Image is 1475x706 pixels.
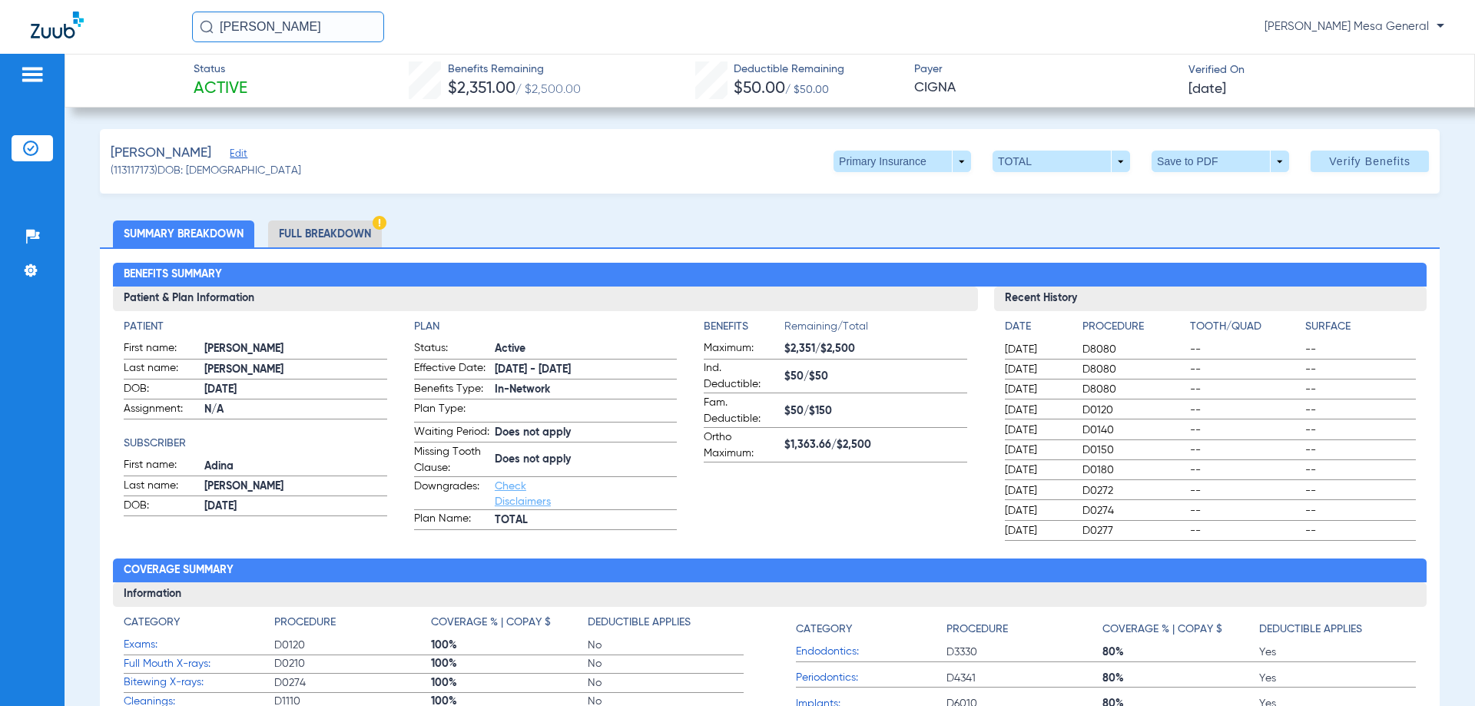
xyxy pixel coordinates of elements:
[194,61,247,78] span: Status
[1190,503,1300,519] span: --
[1259,645,1416,660] span: Yes
[124,360,199,379] span: Last name:
[515,84,581,96] span: / $2,500.00
[204,499,386,515] span: [DATE]
[784,437,966,453] span: $1,363.66/$2,500
[1005,403,1069,418] span: [DATE]
[1265,19,1444,35] span: [PERSON_NAME] Mesa General
[124,381,199,399] span: DOB:
[1259,615,1416,643] app-breakdown-title: Deductible Applies
[1082,403,1185,418] span: D0120
[1082,462,1185,478] span: D0180
[274,675,431,691] span: D0274
[113,582,1426,607] h3: Information
[1005,523,1069,539] span: [DATE]
[1082,483,1185,499] span: D0272
[1305,319,1415,340] app-breakdown-title: Surface
[1305,319,1415,335] h4: Surface
[20,65,45,84] img: hamburger-icon
[31,12,84,38] img: Zuub Logo
[704,319,784,340] app-breakdown-title: Benefits
[113,263,1426,287] h2: Benefits Summary
[274,615,336,631] h4: Procedure
[588,638,744,653] span: No
[1305,423,1415,438] span: --
[124,340,199,359] span: First name:
[1305,462,1415,478] span: --
[1082,319,1185,335] h4: Procedure
[1190,342,1300,357] span: --
[796,615,946,643] app-breakdown-title: Category
[1102,645,1259,660] span: 80%
[1305,342,1415,357] span: --
[204,341,386,357] span: [PERSON_NAME]
[268,220,382,247] li: Full Breakdown
[1398,632,1475,706] iframe: Chat Widget
[414,381,489,399] span: Benefits Type:
[1190,462,1300,478] span: --
[1005,382,1069,397] span: [DATE]
[113,287,977,311] h3: Patient & Plan Information
[704,319,784,335] h4: Benefits
[796,644,946,660] span: Endodontics:
[431,656,588,671] span: 100%
[834,151,971,172] button: Primary Insurance
[414,319,677,335] h4: Plan
[1190,362,1300,377] span: --
[274,615,431,636] app-breakdown-title: Procedure
[1082,342,1185,357] span: D8080
[946,645,1103,660] span: D3330
[796,670,946,686] span: Periodontics:
[124,319,386,335] h4: Patient
[192,12,384,42] input: Search for patients
[1082,319,1185,340] app-breakdown-title: Procedure
[113,559,1426,583] h2: Coverage Summary
[1005,319,1069,335] h4: Date
[1190,382,1300,397] span: --
[1311,151,1429,172] button: Verify Benefits
[946,615,1103,643] app-breakdown-title: Procedure
[1005,483,1069,499] span: [DATE]
[784,369,966,385] span: $50/$50
[1005,423,1069,438] span: [DATE]
[1005,503,1069,519] span: [DATE]
[1102,671,1259,686] span: 80%
[588,656,744,671] span: No
[1188,62,1450,78] span: Verified On
[1305,523,1415,539] span: --
[448,61,581,78] span: Benefits Remaining
[946,621,1008,638] h4: Procedure
[124,615,274,636] app-breakdown-title: Category
[588,615,744,636] app-breakdown-title: Deductible Applies
[431,675,588,691] span: 100%
[1305,442,1415,458] span: --
[414,511,489,529] span: Plan Name:
[124,401,199,419] span: Assignment:
[414,444,489,476] span: Missing Tooth Clause:
[704,360,779,393] span: Ind. Deductible:
[1102,615,1259,643] app-breakdown-title: Coverage % | Copay $
[734,81,785,97] span: $50.00
[1305,362,1415,377] span: --
[588,615,691,631] h4: Deductible Applies
[124,457,199,476] span: First name:
[113,220,254,247] li: Summary Breakdown
[431,638,588,653] span: 100%
[1259,621,1362,638] h4: Deductible Applies
[784,341,966,357] span: $2,351/$2,500
[1259,671,1416,686] span: Yes
[734,61,844,78] span: Deductible Remaining
[1082,523,1185,539] span: D0277
[414,360,489,379] span: Effective Date:
[1082,382,1185,397] span: D8080
[1305,403,1415,418] span: --
[124,637,274,653] span: Exams:
[204,362,386,378] span: [PERSON_NAME]
[1190,319,1300,335] h4: Tooth/Quad
[1152,151,1289,172] button: Save to PDF
[1005,442,1069,458] span: [DATE]
[993,151,1130,172] button: TOTAL
[414,340,489,359] span: Status:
